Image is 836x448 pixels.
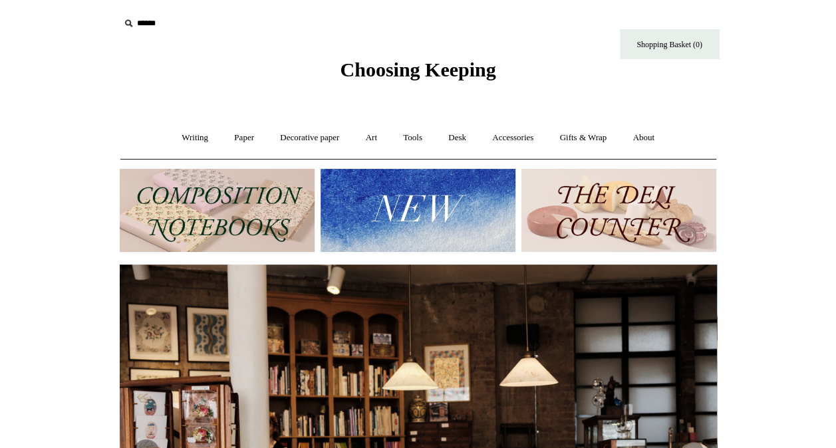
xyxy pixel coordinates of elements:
[340,69,495,78] a: Choosing Keeping
[222,120,266,156] a: Paper
[621,120,666,156] a: About
[268,120,351,156] a: Decorative paper
[620,29,720,59] a: Shopping Basket (0)
[391,120,434,156] a: Tools
[120,169,315,252] img: 202302 Composition ledgers.jpg__PID:69722ee6-fa44-49dd-a067-31375e5d54ec
[547,120,619,156] a: Gifts & Wrap
[170,120,220,156] a: Writing
[354,120,389,156] a: Art
[436,120,478,156] a: Desk
[480,120,545,156] a: Accessories
[340,58,495,80] span: Choosing Keeping
[321,169,515,252] img: New.jpg__PID:f73bdf93-380a-4a35-bcfe-7823039498e1
[521,169,716,252] img: The Deli Counter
